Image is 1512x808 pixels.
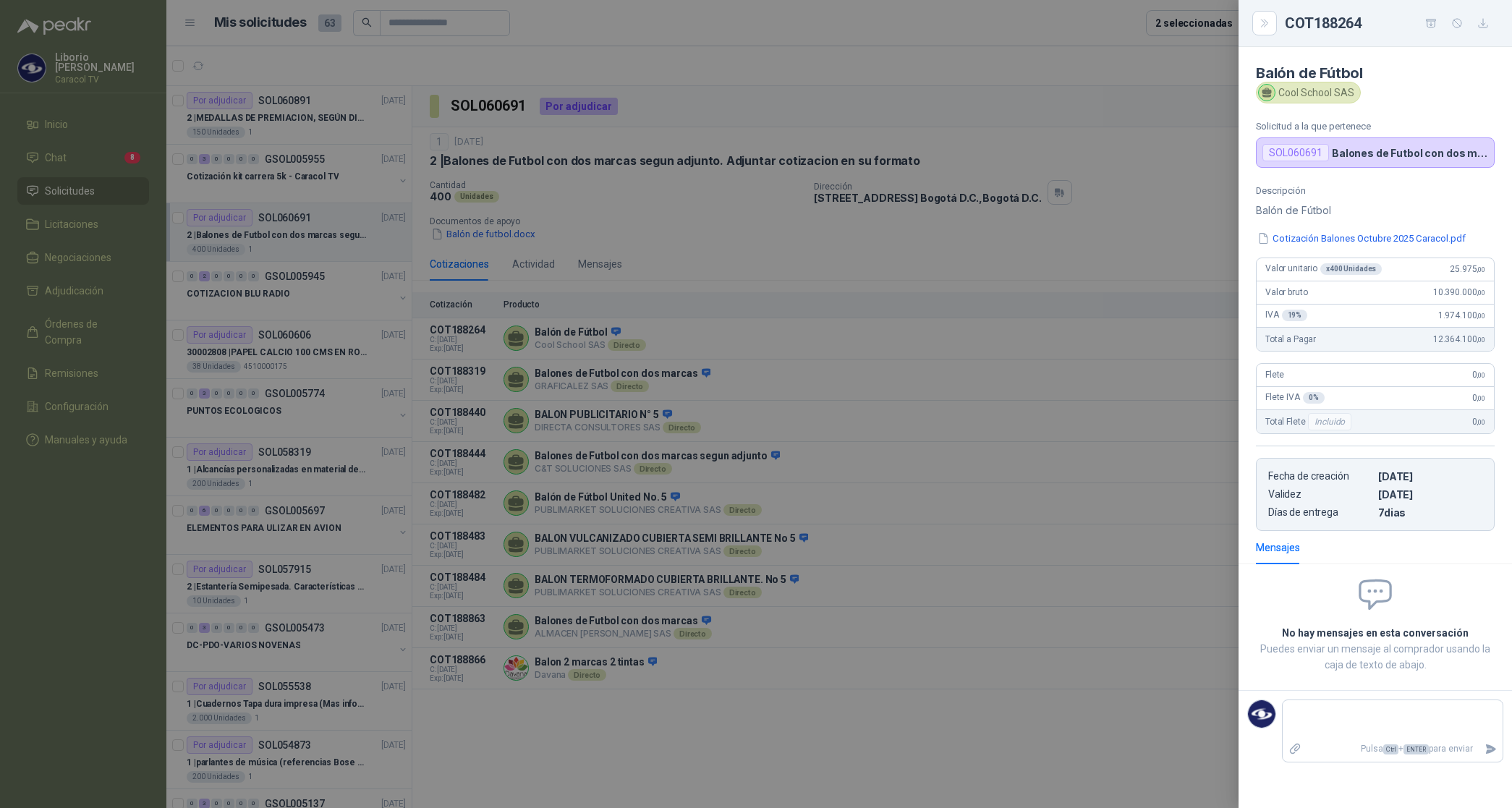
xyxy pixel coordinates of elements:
h4: Balón de Fútbol [1256,64,1495,82]
span: ,00 [1477,371,1485,379]
span: Flete [1265,370,1284,380]
span: ,00 [1477,265,1485,273]
span: ,00 [1477,394,1485,402]
label: Adjuntar archivos [1283,736,1307,762]
div: Cool School SAS [1256,82,1361,103]
button: Enviar [1479,736,1503,762]
p: Balones de Futbol con dos marcas segun adjunto. Adjuntar cotizacion en su formato [1332,147,1488,159]
span: ,00 [1477,289,1485,297]
div: 19 % [1282,310,1308,321]
span: ,00 [1477,336,1485,344]
span: Valor bruto [1265,287,1307,297]
p: Pulsa + para enviar [1307,736,1479,762]
span: ,00 [1477,312,1485,320]
span: 12.364.100 [1433,334,1485,344]
p: Puedes enviar un mensaje al comprador usando la caja de texto de abajo. [1256,641,1495,673]
p: Balón de Fútbol [1256,202,1495,219]
div: Mensajes [1256,540,1300,556]
p: Días de entrega [1268,506,1372,519]
p: Descripción [1256,185,1495,196]
div: 0 % [1303,392,1325,404]
p: Solicitud a la que pertenece [1256,121,1495,132]
p: 7 dias [1378,506,1482,519]
span: 0 [1472,370,1485,380]
p: [DATE] [1378,470,1482,482]
div: COT188264 [1285,12,1495,35]
img: Company Logo [1248,700,1275,728]
p: [DATE] [1378,488,1482,501]
div: Incluido [1308,413,1351,430]
p: Fecha de creación [1268,470,1372,482]
span: 25.975 [1450,264,1485,274]
span: Ctrl [1383,744,1398,754]
span: 0 [1472,417,1485,427]
span: IVA [1265,310,1307,321]
span: ENTER [1403,744,1429,754]
span: 0 [1472,393,1485,403]
button: Close [1256,14,1273,32]
span: ,00 [1477,418,1485,426]
span: Valor unitario [1265,263,1382,275]
span: 10.390.000 [1433,287,1485,297]
p: Validez [1268,488,1372,501]
div: x 400 Unidades [1320,263,1382,275]
div: SOL060691 [1262,144,1329,161]
span: Total a Pagar [1265,334,1316,344]
h2: No hay mensajes en esta conversación [1256,625,1495,641]
button: Cotización Balones Octubre 2025 Caracol.pdf [1256,231,1467,246]
span: 1.974.100 [1438,310,1485,320]
span: Flete IVA [1265,392,1325,404]
span: Total Flete [1265,413,1354,430]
